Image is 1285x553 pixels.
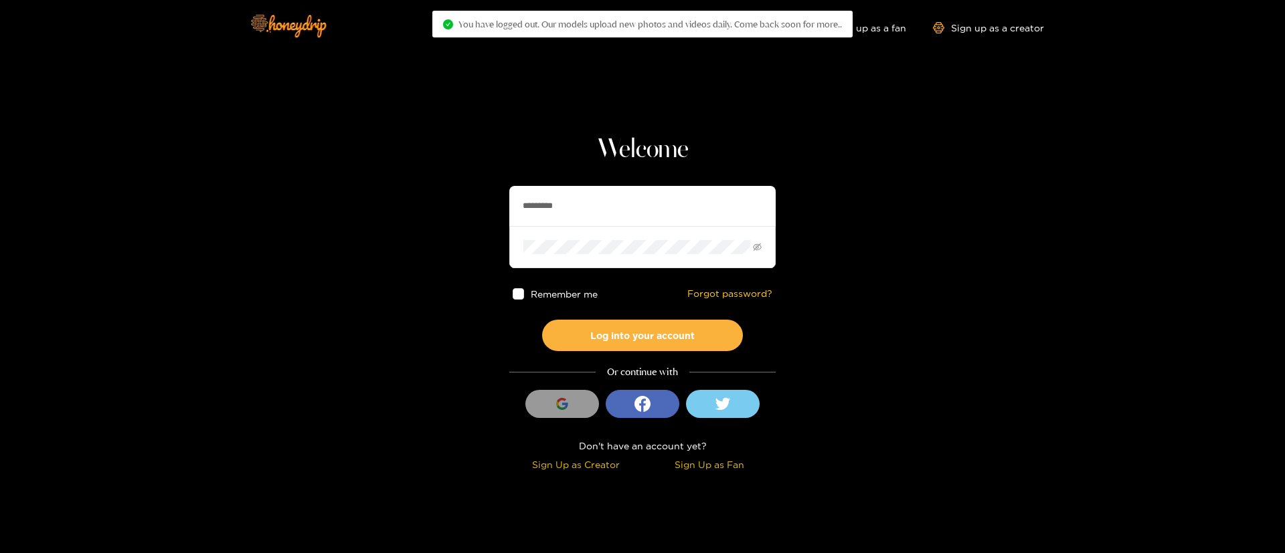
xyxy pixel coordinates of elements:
div: Sign Up as Creator [513,457,639,472]
span: eye-invisible [753,243,762,251]
div: Don't have an account yet? [509,438,776,453]
div: Sign Up as Fan [646,457,772,472]
span: Remember me [531,289,598,299]
h1: Welcome [509,134,776,166]
span: check-circle [443,19,453,29]
a: Sign up as a fan [815,22,906,33]
div: Or continue with [509,364,776,380]
button: Log into your account [542,320,743,351]
a: Forgot password? [687,288,772,300]
a: Sign up as a creator [933,22,1044,33]
span: You have logged out. Our models upload new photos and videos daily. Come back soon for more.. [458,19,842,29]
